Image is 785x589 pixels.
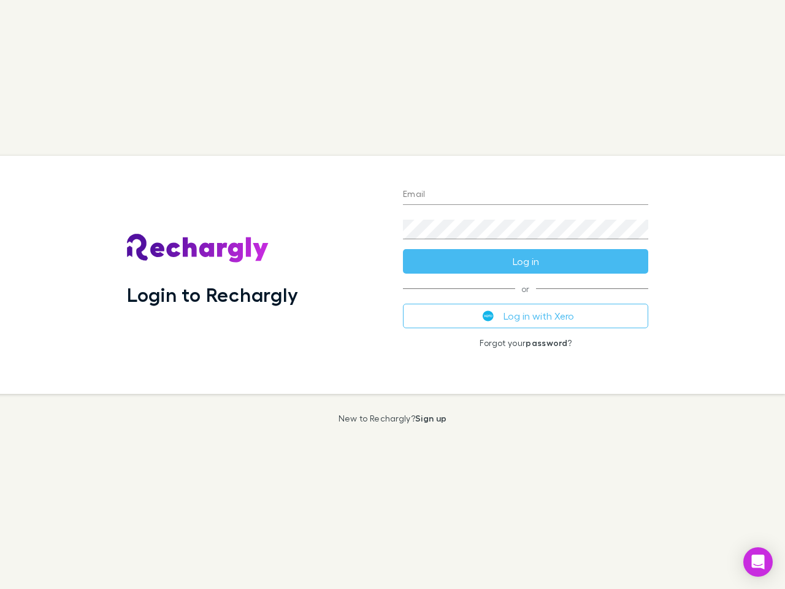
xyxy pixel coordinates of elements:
button: Log in [403,249,648,274]
span: or [403,288,648,289]
p: Forgot your ? [403,338,648,348]
div: Open Intercom Messenger [743,547,773,577]
a: password [526,337,567,348]
button: Log in with Xero [403,304,648,328]
h1: Login to Rechargly [127,283,298,306]
a: Sign up [415,413,446,423]
img: Xero's logo [483,310,494,321]
img: Rechargly's Logo [127,234,269,263]
p: New to Rechargly? [339,414,447,423]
